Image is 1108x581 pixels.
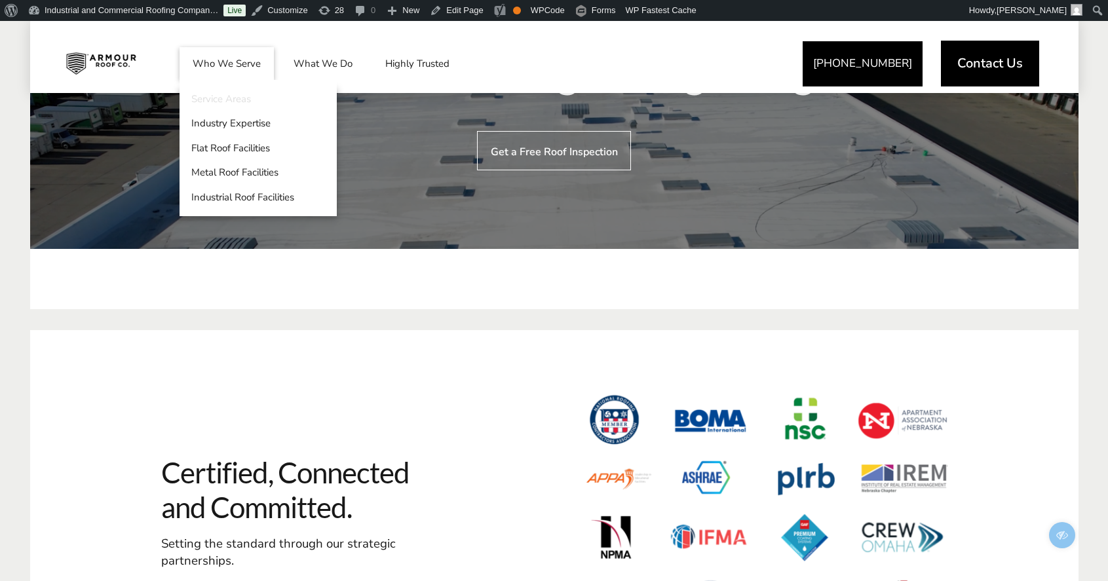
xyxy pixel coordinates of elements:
a: Contact Us [941,41,1039,86]
span: Contact Us [957,57,1023,70]
a: Industry Expertise [180,111,337,136]
img: Industrial and Commercial Roofing Company | Armour Roof Co. [56,47,146,80]
a: Service Areas [180,86,337,111]
a: Live [223,5,246,16]
a: Highly Trusted [372,47,463,80]
a: Industrial Roof Facilities [180,185,337,210]
span: Certified, Connected and Committed. [161,455,423,525]
a: Who We Serve [180,47,274,80]
a: Metal Roof Facilities [180,160,337,185]
span: Setting the standard through our strategic partnerships. [161,535,396,569]
div: OK [513,7,521,14]
a: Flat Roof Facilities [180,136,337,160]
a: What We Do [280,47,366,80]
span: [PERSON_NAME] [997,5,1067,15]
span: Edit/Preview [1049,522,1075,548]
a: [PHONE_NUMBER] [803,41,923,86]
